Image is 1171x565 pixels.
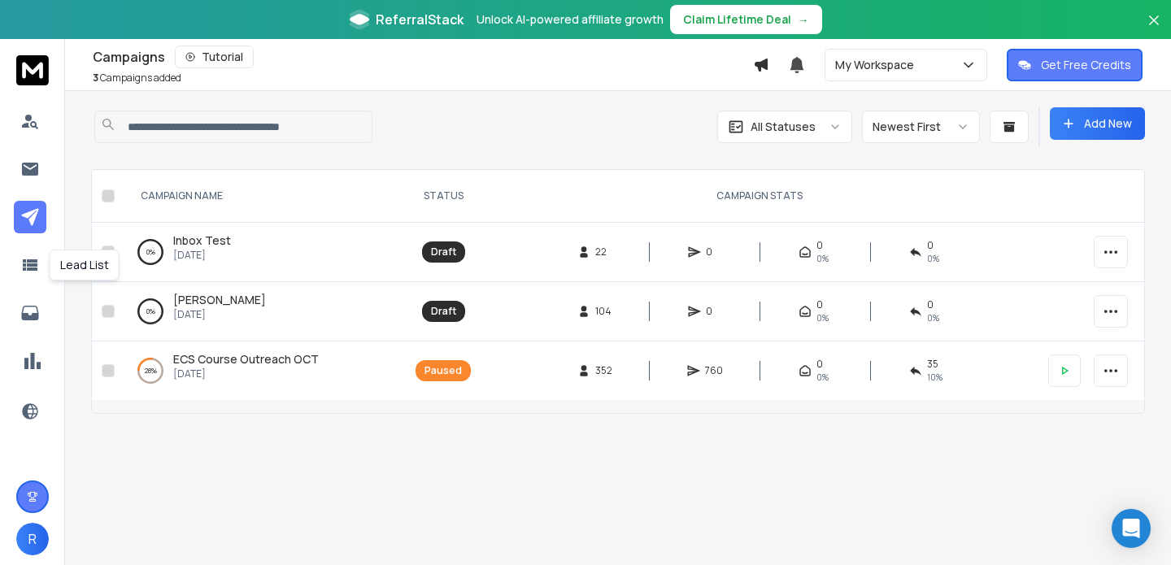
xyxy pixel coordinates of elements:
span: 35 [927,358,938,371]
p: Campaigns added [93,72,181,85]
span: 10 % [927,371,942,384]
span: 0% [927,252,939,265]
span: [PERSON_NAME] [173,292,266,307]
div: Open Intercom Messenger [1112,509,1151,548]
span: 0 [927,239,934,252]
span: 0 [927,298,934,311]
p: Unlock AI-powered affiliate growth [477,11,664,28]
span: 0% [927,311,939,324]
p: My Workspace [835,57,921,73]
span: 22 [595,246,612,259]
p: 0 % [146,303,155,319]
span: ReferralStack [376,10,464,29]
span: 0% [816,252,829,265]
th: CAMPAIGN STATS [481,170,1038,223]
button: Tutorial [175,46,254,68]
div: Draft [431,305,456,318]
p: Get Free Credits [1041,57,1131,73]
p: 0 % [146,244,155,260]
th: CAMPAIGN NAME [121,170,406,223]
span: 0 [706,246,722,259]
button: Add New [1050,107,1145,140]
a: [PERSON_NAME] [173,292,266,308]
span: → [798,11,809,28]
span: 104 [595,305,612,318]
td: 28%ECS Course Outreach OCT[DATE] [121,341,406,401]
button: R [16,523,49,555]
button: Get Free Credits [1007,49,1143,81]
div: Draft [431,246,456,259]
a: Inbox Test [173,233,231,249]
button: Close banner [1143,10,1164,49]
span: 0 [706,305,722,318]
button: Newest First [862,111,980,143]
td: 0%[PERSON_NAME][DATE] [121,282,406,341]
a: ECS Course Outreach OCT [173,351,319,367]
p: 28 % [145,363,157,379]
div: Lead List [50,250,120,280]
span: 0 [816,358,823,371]
span: 0% [816,371,829,384]
p: All Statuses [751,119,816,135]
span: 0 [816,298,823,311]
span: Inbox Test [173,233,231,248]
p: [DATE] [173,249,231,262]
p: [DATE] [173,367,319,380]
p: [DATE] [173,308,266,321]
button: Claim Lifetime Deal→ [670,5,822,34]
span: 0 [816,239,823,252]
span: 0% [816,311,829,324]
span: 760 [705,364,723,377]
span: ECS Course Outreach OCT [173,351,319,367]
span: 352 [595,364,612,377]
div: Paused [424,364,462,377]
span: 3 [93,71,98,85]
td: 0%Inbox Test[DATE] [121,223,406,282]
div: Campaigns [93,46,753,68]
th: STATUS [406,170,481,223]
